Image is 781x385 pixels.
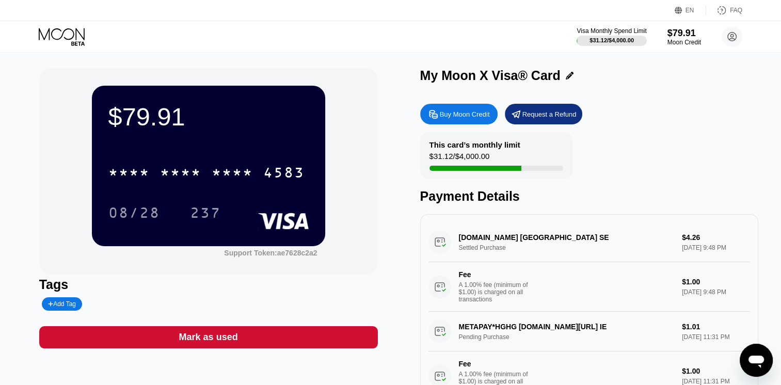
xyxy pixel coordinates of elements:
div: EN [686,7,694,14]
div: Visa Monthly Spend Limit [577,27,646,35]
div: Request a Refund [522,110,577,119]
div: 08/28 [101,200,168,226]
div: FeeA 1.00% fee (minimum of $1.00) is charged on all transactions$1.00[DATE] 9:48 PM [428,262,751,312]
div: 4583 [263,166,305,182]
div: $79.91 [667,28,701,39]
div: Buy Moon Credit [440,110,490,119]
div: Add Tag [48,300,76,308]
div: Fee [459,360,531,368]
div: Support Token: ae7628c2a2 [224,249,317,257]
div: 237 [190,206,221,222]
div: 08/28 [108,206,160,222]
div: Mark as used [179,331,238,343]
div: Moon Credit [667,39,701,46]
div: This card’s monthly limit [429,140,520,149]
div: $1.00 [682,278,750,286]
div: Buy Moon Credit [420,104,498,124]
div: $79.91 [108,102,309,131]
div: Support Token:ae7628c2a2 [224,249,317,257]
div: Request a Refund [505,104,582,124]
div: A 1.00% fee (minimum of $1.00) is charged on all transactions [459,281,536,303]
div: $31.12 / $4,000.00 [429,152,490,166]
div: Visa Monthly Spend Limit$31.12/$4,000.00 [577,27,646,46]
div: FAQ [706,5,742,15]
div: [DATE] 9:48 PM [682,288,750,296]
div: 237 [182,200,229,226]
iframe: Mesajlaşma penceresini başlatma düğmesi [740,344,773,377]
div: Add Tag [42,297,82,311]
div: $1.00 [682,367,750,375]
div: My Moon X Visa® Card [420,68,561,83]
div: [DATE] 11:31 PM [682,378,750,385]
div: FAQ [730,7,742,14]
div: $31.12 / $4,000.00 [589,37,634,43]
div: Mark as used [39,326,378,348]
div: $79.91Moon Credit [667,28,701,46]
div: Payment Details [420,189,759,204]
div: Tags [39,277,378,292]
div: EN [675,5,706,15]
div: Fee [459,270,531,279]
